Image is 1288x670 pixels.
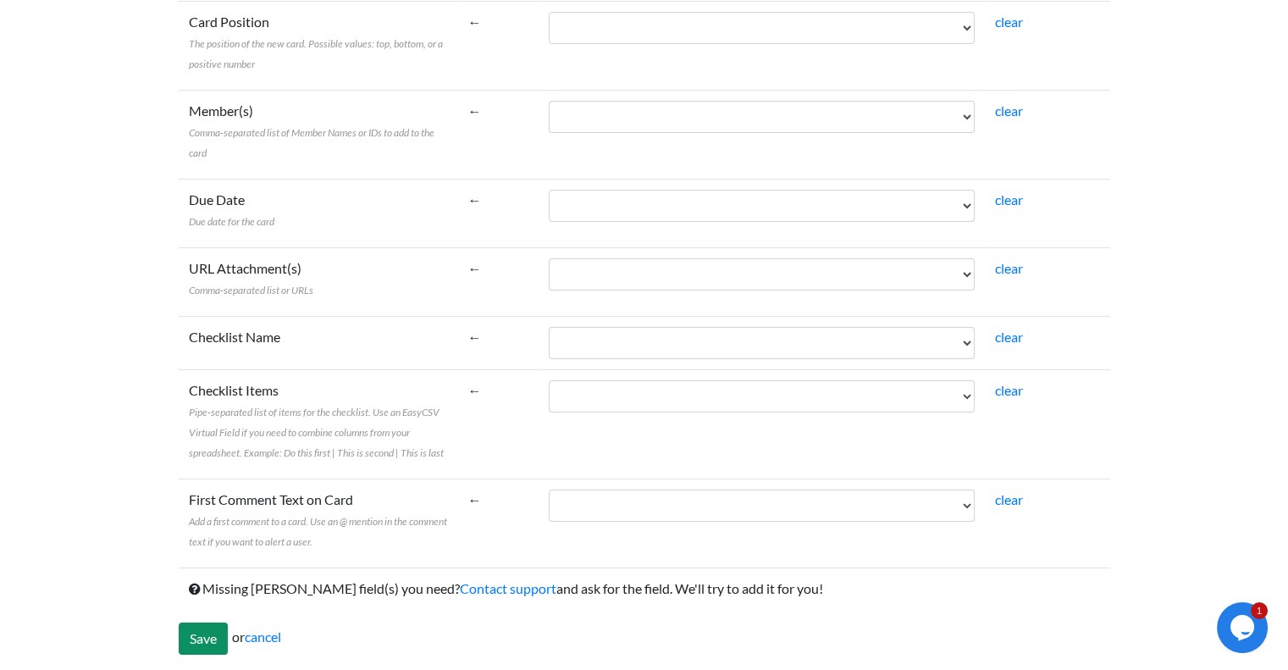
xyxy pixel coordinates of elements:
[189,101,448,162] label: Member(s)
[189,327,280,347] label: Checklist Name
[1217,602,1271,653] iframe: chat widget
[458,479,539,568] td: ←
[995,491,1023,507] a: clear
[179,623,1110,655] div: or
[995,14,1023,30] a: clear
[458,179,539,247] td: ←
[460,580,556,596] a: Contact support
[458,316,539,369] td: ←
[458,90,539,179] td: ←
[189,258,313,299] label: URL Attachment(s)
[179,623,228,655] input: Save
[995,329,1023,345] a: clear
[995,191,1023,208] a: clear
[189,284,313,296] span: Comma-separated list or URLs
[189,490,448,551] label: First Comment Text on Card
[189,215,274,228] span: Due date for the card
[189,37,443,70] span: The position of the new card. Possible values: top, bottom, or a positive number
[179,568,1110,609] td: Missing [PERSON_NAME] field(s) you need? and ask for the field. We'll try to add it for you!
[189,12,448,73] label: Card Position
[995,102,1023,119] a: clear
[458,247,539,316] td: ←
[995,382,1023,398] a: clear
[995,260,1023,276] a: clear
[189,515,447,548] span: Add a first comment to a card. Use an @ mention in the comment text if you want to alert a user.
[458,369,539,479] td: ←
[189,126,434,159] span: Comma-separated list of Member Names or IDs to add to the card
[458,1,539,90] td: ←
[189,406,444,459] span: Pipe-separated list of items for the checklist. Use an EasyCSV Virtual Field if you need to combi...
[245,628,281,645] a: cancel
[189,380,448,462] label: Checklist Items
[189,190,274,230] label: Due Date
